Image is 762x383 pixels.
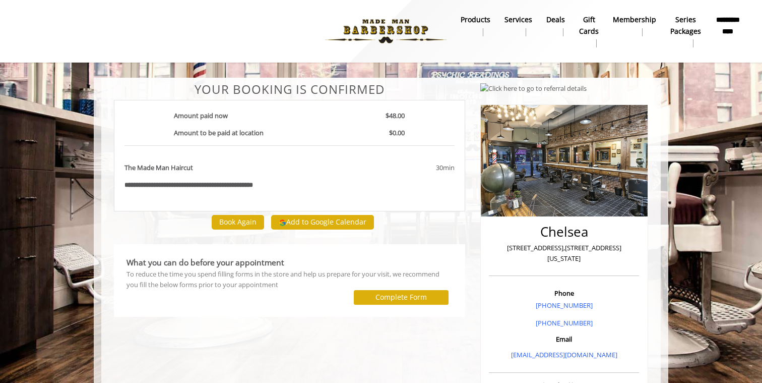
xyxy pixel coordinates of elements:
a: [EMAIL_ADDRESS][DOMAIN_NAME] [511,350,617,359]
a: [PHONE_NUMBER] [536,318,593,327]
a: MembershipMembership [606,13,663,39]
p: [STREET_ADDRESS],[STREET_ADDRESS][US_STATE] [491,243,637,264]
img: Made Man Barbershop logo [316,4,455,59]
div: To reduce the time you spend filling forms in the store and help us prepare for your visit, we re... [126,269,453,290]
button: Complete Form [354,290,449,305]
div: 30min [354,162,454,173]
h3: Email [491,336,637,343]
a: Series packagesSeries packages [663,13,708,50]
a: Productsproducts [454,13,497,39]
b: Membership [613,14,656,25]
b: Amount to be paid at location [174,128,264,137]
a: [PHONE_NUMBER] [536,301,593,310]
b: Series packages [670,14,701,37]
b: $0.00 [389,128,405,137]
a: Gift cardsgift cards [572,13,606,50]
b: Services [504,14,532,25]
b: The Made Man Haircut [124,162,193,173]
h3: Phone [491,290,637,297]
b: Amount paid now [174,111,228,120]
b: What you can do before your appointment [126,257,284,268]
b: Deals [546,14,565,25]
button: Add to Google Calendar [271,215,374,230]
img: Click here to go to referral details [480,83,587,94]
a: ServicesServices [497,13,539,39]
center: Your Booking is confirmed [114,83,465,96]
a: DealsDeals [539,13,572,39]
h2: Chelsea [491,225,637,239]
button: Book Again [212,215,264,230]
b: gift cards [579,14,599,37]
label: Complete Form [375,293,427,301]
b: $48.00 [386,111,405,120]
b: products [461,14,490,25]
